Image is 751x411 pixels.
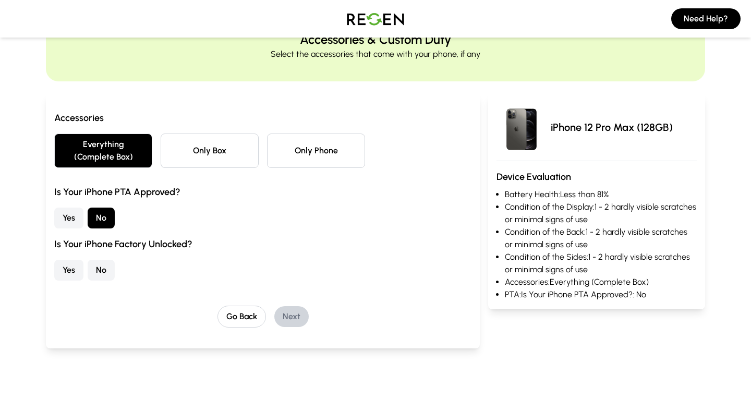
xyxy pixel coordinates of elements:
h3: Accessories [54,111,471,125]
h2: Accessories & Custom Duty [300,31,451,48]
img: Logo [339,4,412,33]
p: Select the accessories that come with your phone, if any [271,48,480,61]
button: No [88,260,115,281]
button: Need Help? [671,8,741,29]
p: iPhone 12 Pro Max (128GB) [551,120,673,135]
button: Yes [54,260,83,281]
button: Yes [54,208,83,228]
li: Condition of the Sides: 1 - 2 hardly visible scratches or minimal signs of use [505,251,697,276]
li: PTA: Is Your iPhone PTA Approved?: No [505,288,697,301]
button: Everything (Complete Box) [54,134,152,168]
button: Go Back [217,306,266,328]
button: Only Box [161,134,259,168]
h3: Device Evaluation [496,170,697,184]
h3: Is Your iPhone Factory Unlocked? [54,237,471,251]
li: Battery Health: Less than 81% [505,188,697,201]
button: Next [274,306,309,327]
h3: Is Your iPhone PTA Approved? [54,185,471,199]
button: No [88,208,115,228]
li: Accessories: Everything (Complete Box) [505,276,697,288]
button: Only Phone [267,134,365,168]
li: Condition of the Back: 1 - 2 hardly visible scratches or minimal signs of use [505,226,697,251]
li: Condition of the Display: 1 - 2 hardly visible scratches or minimal signs of use [505,201,697,226]
img: iPhone 12 Pro Max [496,102,547,152]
